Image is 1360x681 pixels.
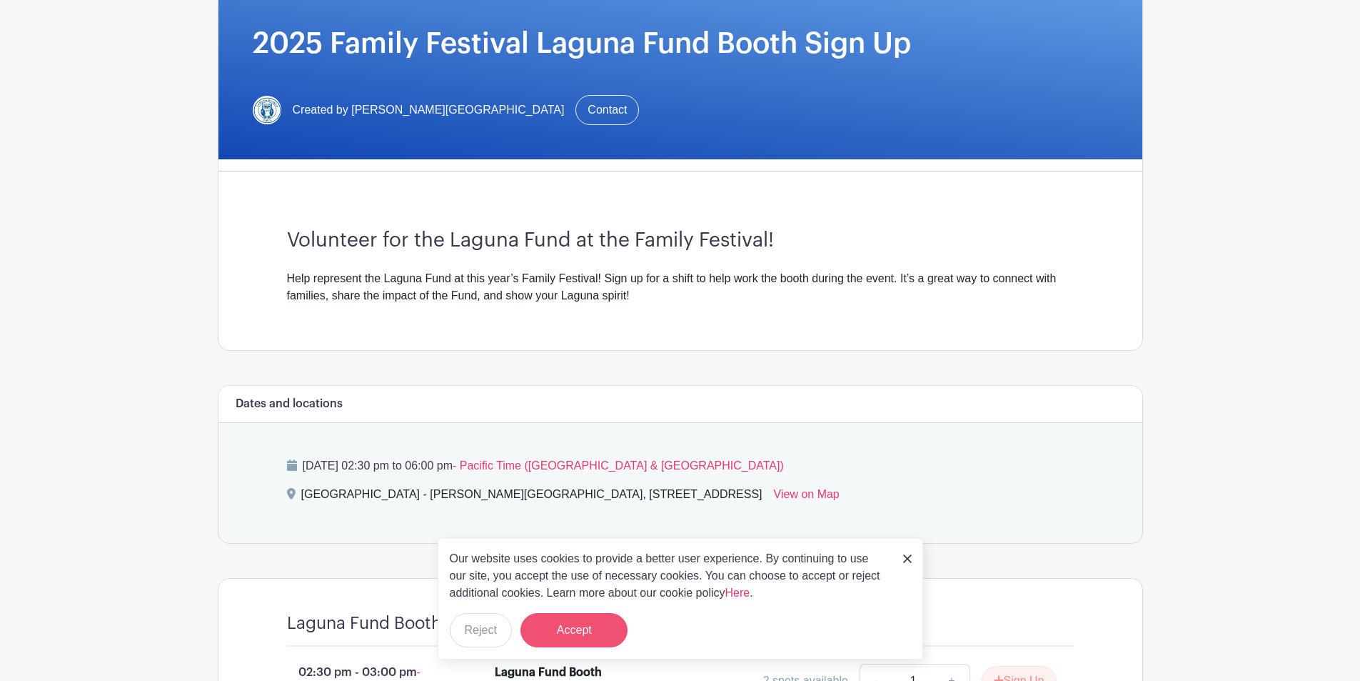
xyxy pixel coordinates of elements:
p: [DATE] 02:30 pm to 06:00 pm [287,457,1074,474]
h3: Volunteer for the Laguna Fund at the Family Festival! [287,229,1074,253]
img: lbs%20logo%20owl.jpeg [253,96,281,124]
h6: Dates and locations [236,397,343,411]
span: - Pacific Time ([GEOGRAPHIC_DATA] & [GEOGRAPHIC_DATA]) [453,459,784,472]
div: [GEOGRAPHIC_DATA] - [PERSON_NAME][GEOGRAPHIC_DATA], [STREET_ADDRESS] [301,486,762,509]
h1: 2025 Family Festival Laguna Fund Booth Sign Up [253,26,1108,61]
img: close_button-5f87c8562297e5c2d7936805f587ecaba9071eb48480494691a3f1689db116b3.svg [903,555,912,563]
p: Our website uses cookies to provide a better user experience. By continuing to use our site, you ... [450,550,888,602]
a: Contact [575,95,639,125]
a: View on Map [774,486,840,509]
button: Accept [520,613,628,647]
span: Created by [PERSON_NAME][GEOGRAPHIC_DATA] [293,101,565,119]
div: Help represent the Laguna Fund at this year’s Family Festival! Sign up for a shift to help work t... [287,270,1074,304]
button: Reject [450,613,512,647]
h4: Laguna Fund Booth Volunteers [287,613,532,634]
a: Here [725,587,750,599]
